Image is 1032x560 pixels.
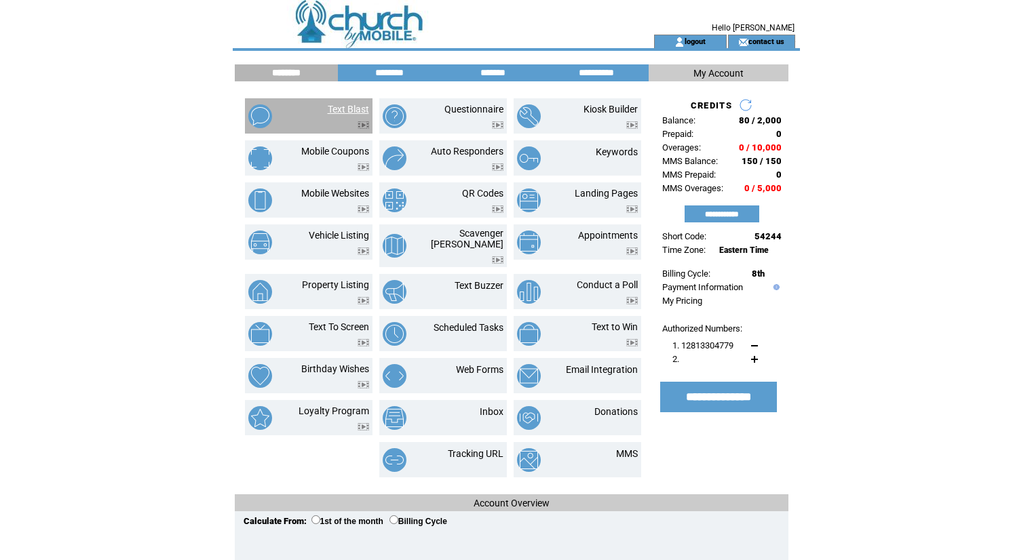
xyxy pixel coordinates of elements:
span: CREDITS [691,100,732,111]
img: birthday-wishes.png [248,364,272,388]
span: 2. [672,354,679,364]
input: Billing Cycle [389,515,398,524]
img: account_icon.gif [674,37,685,47]
a: Donations [594,406,638,417]
span: Overages: [662,142,701,153]
img: video.png [492,121,503,129]
img: text-blast.png [248,104,272,128]
img: video.png [492,205,503,213]
a: contact us [748,37,784,45]
img: video.png [626,121,638,129]
img: appointments.png [517,231,541,254]
span: Balance: [662,115,695,125]
a: Mobile Websites [301,188,369,199]
img: video.png [492,163,503,171]
span: 0 / 10,000 [739,142,782,153]
img: contact_us_icon.gif [738,37,748,47]
span: 0 [776,129,782,139]
a: Email Integration [566,364,638,375]
a: Text to Win [592,321,638,332]
span: MMS Overages: [662,183,723,193]
img: landing-pages.png [517,188,541,212]
a: Appointments [578,230,638,241]
span: Hello [PERSON_NAME] [712,23,795,33]
span: 54244 [754,231,782,241]
img: text-to-screen.png [248,322,272,346]
img: property-listing.png [248,280,272,304]
span: 150 / 150 [742,156,782,166]
img: video.png [626,339,638,346]
span: 80 / 2,000 [739,115,782,125]
a: Birthday Wishes [301,363,369,374]
a: Conduct a Poll [577,279,638,290]
img: video.png [492,256,503,264]
a: QR Codes [462,188,503,199]
img: kiosk-builder.png [517,104,541,128]
img: questionnaire.png [383,104,406,128]
span: 0 / 5,000 [744,183,782,193]
label: Billing Cycle [389,517,447,526]
img: loyalty-program.png [248,406,272,430]
a: Text Blast [328,104,369,115]
img: video.png [358,205,369,213]
a: Keywords [596,146,638,157]
img: video.png [358,423,369,431]
img: web-forms.png [383,364,406,388]
a: Text Buzzer [455,280,503,291]
span: MMS Balance: [662,156,718,166]
a: Questionnaire [444,104,503,115]
img: text-to-win.png [517,322,541,346]
a: logout [685,37,706,45]
a: Landing Pages [575,188,638,199]
img: mobile-coupons.png [248,146,272,170]
img: tracking-url.png [383,448,406,472]
a: Kiosk Builder [584,104,638,115]
span: Authorized Numbers: [662,323,742,334]
span: 8th [752,268,765,279]
span: MMS Prepaid: [662,169,716,180]
a: MMS [616,448,638,459]
a: My Pricing [662,296,702,306]
img: mobile-websites.png [248,188,272,212]
span: Billing Cycle: [662,268,710,279]
img: qr-codes.png [383,188,406,212]
label: 1st of the month [311,517,383,526]
img: video.png [358,381,369,388]
a: Auto Responders [431,146,503,157]
img: keywords.png [517,146,541,170]
span: Eastern Time [719,245,769,255]
a: Payment Information [662,282,743,292]
img: video.png [358,297,369,304]
img: vehicle-listing.png [248,231,272,254]
img: video.png [358,163,369,171]
a: Scavenger [PERSON_NAME] [431,228,503,249]
img: video.png [358,121,369,129]
img: help.gif [770,284,780,290]
img: video.png [358,247,369,255]
img: video.png [358,339,369,346]
img: auto-responders.png [383,146,406,170]
span: 0 [776,169,782,180]
img: video.png [626,297,638,304]
img: email-integration.png [517,364,541,388]
img: donations.png [517,406,541,430]
span: Calculate From: [244,516,307,526]
a: Loyalty Program [299,405,369,416]
img: scheduled-tasks.png [383,322,406,346]
a: Property Listing [302,279,369,290]
img: video.png [626,205,638,213]
span: My Account [693,68,744,79]
a: Web Forms [456,364,503,375]
span: Account Overview [474,498,550,508]
span: Short Code: [662,231,706,241]
img: video.png [626,247,638,255]
input: 1st of the month [311,515,320,524]
span: Time Zone: [662,245,706,255]
img: conduct-a-poll.png [517,280,541,304]
a: Vehicle Listing [309,230,369,241]
span: 1. 12813304779 [672,340,733,351]
img: text-buzzer.png [383,280,406,304]
span: Prepaid: [662,129,693,139]
img: mms.png [517,448,541,472]
a: Mobile Coupons [301,146,369,157]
